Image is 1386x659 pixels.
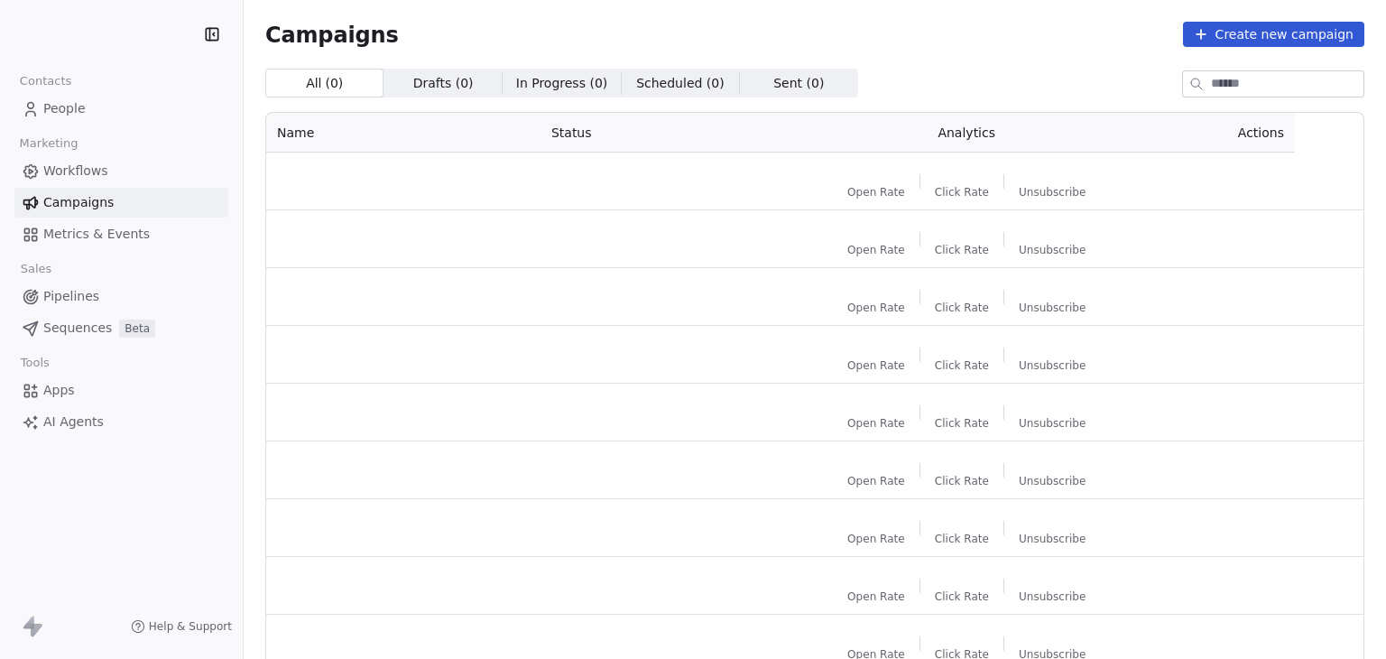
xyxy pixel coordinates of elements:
a: SequencesBeta [14,313,228,343]
span: Open Rate [847,185,905,200]
span: Metrics & Events [43,225,150,244]
span: Contacts [12,68,79,95]
span: Click Rate [935,243,989,257]
th: Status [541,113,790,153]
span: Tools [13,349,57,376]
a: Campaigns [14,188,228,218]
span: Workflows [43,162,108,181]
span: Click Rate [935,416,989,431]
span: Marketing [12,130,86,157]
span: Click Rate [935,301,989,315]
span: Open Rate [847,358,905,373]
span: Click Rate [935,532,989,546]
span: People [43,99,86,118]
span: Sent ( 0 ) [773,74,824,93]
a: Metrics & Events [14,219,228,249]
span: Open Rate [847,532,905,546]
span: Drafts ( 0 ) [413,74,474,93]
span: Unsubscribe [1019,589,1086,604]
span: Open Rate [847,589,905,604]
span: Click Rate [935,589,989,604]
a: People [14,94,228,124]
span: Pipelines [43,287,99,306]
span: Scheduled ( 0 ) [636,74,725,93]
span: Apps [43,381,75,400]
span: Unsubscribe [1019,358,1086,373]
span: Unsubscribe [1019,532,1086,546]
span: Sales [13,255,60,283]
th: Actions [1143,113,1295,153]
span: Unsubscribe [1019,474,1086,488]
span: Open Rate [847,301,905,315]
a: Workflows [14,156,228,186]
a: Apps [14,376,228,405]
span: In Progress ( 0 ) [516,74,608,93]
span: Unsubscribe [1019,416,1086,431]
span: Open Rate [847,416,905,431]
span: Campaigns [43,193,114,212]
a: AI Agents [14,407,228,437]
span: Unsubscribe [1019,301,1086,315]
span: AI Agents [43,413,104,432]
a: Help & Support [131,619,232,634]
th: Name [266,113,541,153]
th: Analytics [790,113,1143,153]
span: Click Rate [935,185,989,200]
span: Click Rate [935,358,989,373]
span: Open Rate [847,243,905,257]
span: Beta [119,320,155,338]
a: Pipelines [14,282,228,311]
span: Campaigns [265,22,399,47]
span: Unsubscribe [1019,243,1086,257]
span: Unsubscribe [1019,185,1086,200]
span: Help & Support [149,619,232,634]
span: Sequences [43,319,112,338]
button: Create new campaign [1183,22,1364,47]
span: Click Rate [935,474,989,488]
span: Open Rate [847,474,905,488]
